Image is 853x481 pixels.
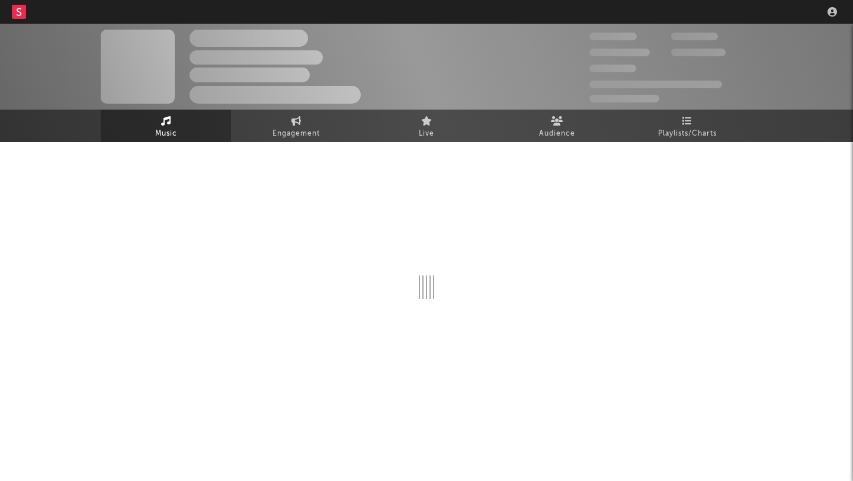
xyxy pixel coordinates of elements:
span: 100,000 [671,33,718,40]
span: Engagement [272,127,320,141]
a: Audience [492,110,622,142]
span: Jump Score: 85.0 [589,95,659,102]
span: Live [419,127,434,141]
span: 100,000 [589,65,636,72]
span: 300,000 [589,33,637,40]
span: 50,000,000 Monthly Listeners [589,81,722,88]
span: Playlists/Charts [658,127,717,141]
span: 1,000,000 [671,49,726,56]
span: Audience [539,127,575,141]
span: 50,000,000 [589,49,650,56]
span: Music [155,127,177,141]
a: Playlists/Charts [622,110,752,142]
a: Engagement [231,110,361,142]
a: Live [361,110,492,142]
a: Music [101,110,231,142]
